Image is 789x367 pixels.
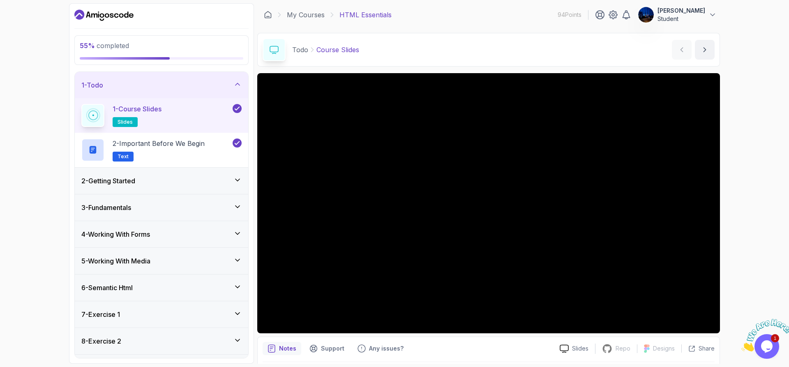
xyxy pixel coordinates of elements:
p: 94 Points [558,11,581,19]
button: 7-Exercise 1 [75,301,248,328]
iframe: chat widget [738,316,789,355]
button: next content [695,40,715,60]
p: Support [321,344,344,353]
button: 1-Course Slidesslides [81,104,242,127]
button: 3-Fundamentals [75,194,248,221]
a: My Courses [287,10,325,20]
button: notes button [263,342,301,355]
span: 55 % [80,42,95,50]
p: Designs [653,344,675,353]
p: Course Slides [316,45,359,55]
a: Dashboard [74,9,134,22]
a: Dashboard [264,11,272,19]
p: Any issues? [369,344,404,353]
p: Notes [279,344,296,353]
h3: 4 - Working With Forms [81,229,150,239]
p: HTML Essentials [339,10,392,20]
button: Support button [305,342,349,355]
p: Slides [572,344,588,353]
button: 8-Exercise 2 [75,328,248,354]
button: Feedback button [353,342,408,355]
button: previous content [672,40,692,60]
button: 6-Semantic Html [75,275,248,301]
button: 2-Important Before We BeginText [81,138,242,162]
h3: 3 - Fundamentals [81,203,131,212]
span: Text [118,153,129,160]
span: slides [118,119,133,125]
button: user profile image[PERSON_NAME]Student [638,7,717,23]
h3: 6 - Semantic Html [81,283,133,293]
p: Share [699,344,715,353]
h3: 2 - Getting Started [81,176,135,186]
p: Student [657,15,705,23]
button: 4-Working With Forms [75,221,248,247]
button: Share [681,344,715,353]
p: Repo [616,344,630,353]
p: [PERSON_NAME] [657,7,705,15]
h3: 1 - Todo [81,80,103,90]
a: Slides [553,344,595,353]
button: 5-Working With Media [75,248,248,274]
p: 2 - Important Before We Begin [113,138,205,148]
span: completed [80,42,129,50]
button: 2-Getting Started [75,168,248,194]
h3: 8 - Exercise 2 [81,336,121,346]
img: Chat attention grabber [3,3,54,36]
img: user profile image [638,7,654,23]
p: Todo [292,45,308,55]
h3: 5 - Working With Media [81,256,150,266]
button: 1-Todo [75,72,248,98]
p: 1 - Course Slides [113,104,161,114]
h3: 7 - Exercise 1 [81,309,120,319]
